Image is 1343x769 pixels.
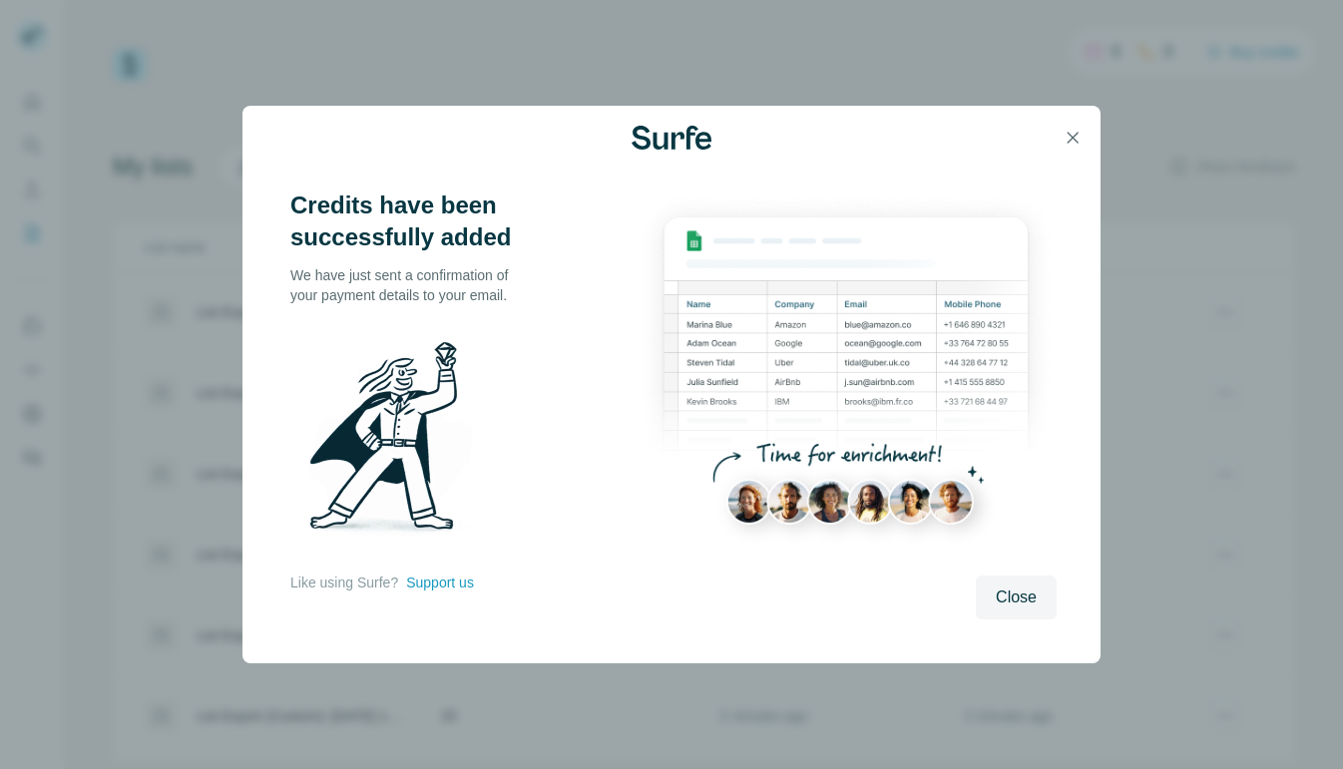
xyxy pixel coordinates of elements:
h3: Credits have been successfully added [290,190,530,253]
button: Close [976,576,1057,619]
p: Like using Surfe? [290,573,398,592]
button: Support us [406,573,474,592]
img: Enrichment Hub - Sheet Preview [636,190,1057,564]
p: We have just sent a confirmation of your payment details to your email. [290,265,530,305]
span: Close [996,585,1037,609]
img: Surfe Logo [632,126,711,150]
img: Surfe Illustration - Man holding diamond [290,329,498,553]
